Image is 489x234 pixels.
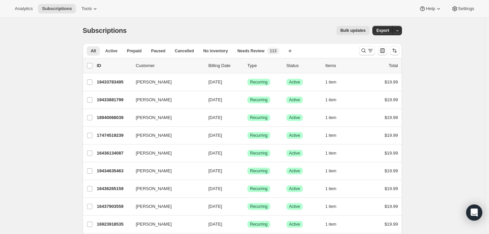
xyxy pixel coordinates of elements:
span: Recurring [250,97,268,103]
span: Export [376,28,389,33]
span: [DATE] [208,186,222,191]
p: Customer [136,62,203,69]
span: [DATE] [208,133,222,138]
span: All [91,48,96,54]
span: $19.99 [384,97,398,102]
span: 1 item [325,168,336,174]
button: 1 item [325,95,344,105]
div: Type [247,62,281,69]
div: Items [325,62,359,69]
span: 1 item [325,79,336,85]
span: 1 item [325,222,336,227]
span: Needs Review [237,48,264,54]
span: Active [289,204,300,209]
span: No inventory [203,48,228,54]
span: Recurring [250,79,268,85]
button: [PERSON_NAME] [132,95,199,105]
span: Recurring [250,151,268,156]
span: $19.99 [384,115,398,120]
button: Customize table column order and visibility [378,46,387,55]
button: [PERSON_NAME] [132,219,199,230]
button: Export [372,26,393,35]
span: [DATE] [208,97,222,102]
div: 16436134087[PERSON_NAME][DATE]SuccessRecurringSuccessActive1 item$19.99 [97,149,398,158]
p: Billing Date [208,62,242,69]
div: 16923918535[PERSON_NAME][DATE]SuccessRecurringSuccessActive1 item$19.99 [97,220,398,229]
span: [DATE] [208,222,222,227]
span: Active [289,115,300,120]
p: 16436134087 [97,150,130,157]
span: Recurring [250,115,268,120]
span: 1 item [325,151,336,156]
span: Help [426,6,435,11]
div: 16436265159[PERSON_NAME][DATE]SuccessRecurringSuccessActive1 item$19.99 [97,184,398,193]
span: [PERSON_NAME] [136,203,172,210]
span: [PERSON_NAME] [136,185,172,192]
button: [PERSON_NAME] [132,77,199,87]
span: $19.99 [384,186,398,191]
span: Recurring [250,222,268,227]
div: 17474519239[PERSON_NAME][DATE]SuccessRecurringSuccessActive1 item$19.99 [97,131,398,140]
span: Active [289,151,300,156]
span: [DATE] [208,79,222,84]
button: 1 item [325,131,344,140]
button: 1 item [325,184,344,193]
div: 19433783495[PERSON_NAME][DATE]SuccessRecurringSuccessActive1 item$19.99 [97,77,398,87]
span: [DATE] [208,115,222,120]
button: Sort the results [390,46,399,55]
button: Search and filter results [359,46,375,55]
p: 16923918535 [97,221,130,228]
button: [PERSON_NAME] [132,166,199,176]
button: Help [415,4,446,13]
span: [DATE] [208,168,222,173]
button: 1 item [325,113,344,122]
span: Active [289,133,300,138]
span: $19.99 [384,79,398,84]
p: 17474519239 [97,132,130,139]
button: 1 item [325,149,344,158]
span: $19.99 [384,133,398,138]
span: 1 item [325,133,336,138]
span: Subscriptions [42,6,72,11]
p: 19433783495 [97,79,130,85]
button: [PERSON_NAME] [132,183,199,194]
p: 19434635463 [97,168,130,174]
span: [PERSON_NAME] [136,150,172,157]
span: $19.99 [384,151,398,156]
span: Active [289,97,300,103]
div: 16437903559[PERSON_NAME][DATE]SuccessRecurringSuccessActive1 item$19.99 [97,202,398,211]
p: 16436265159 [97,185,130,192]
div: 19434635463[PERSON_NAME][DATE]SuccessRecurringSuccessActive1 item$19.99 [97,166,398,176]
p: Status [286,62,320,69]
button: [PERSON_NAME] [132,112,199,123]
p: 19433881799 [97,97,130,103]
span: Bulk updates [340,28,366,33]
span: Prepaid [127,48,141,54]
span: [PERSON_NAME] [136,114,172,121]
span: Active [289,79,300,85]
span: [PERSON_NAME] [136,97,172,103]
span: $19.99 [384,168,398,173]
button: [PERSON_NAME] [132,201,199,212]
button: 1 item [325,166,344,176]
button: Subscriptions [38,4,76,13]
button: Analytics [11,4,37,13]
span: [DATE] [208,151,222,156]
span: Paused [151,48,165,54]
span: Active [289,222,300,227]
span: 1 item [325,186,336,191]
span: Recurring [250,168,268,174]
span: 1 item [325,97,336,103]
span: [PERSON_NAME] [136,168,172,174]
p: Total [389,62,398,69]
span: $19.99 [384,204,398,209]
button: Settings [447,4,478,13]
div: 19433881799[PERSON_NAME][DATE]SuccessRecurringSuccessActive1 item$19.99 [97,95,398,105]
span: [DATE] [208,204,222,209]
span: $19.99 [384,222,398,227]
button: Create new view [285,46,295,56]
span: Cancelled [175,48,194,54]
button: Tools [77,4,103,13]
div: IDCustomerBilling DateTypeStatusItemsTotal [97,62,398,69]
span: Recurring [250,133,268,138]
